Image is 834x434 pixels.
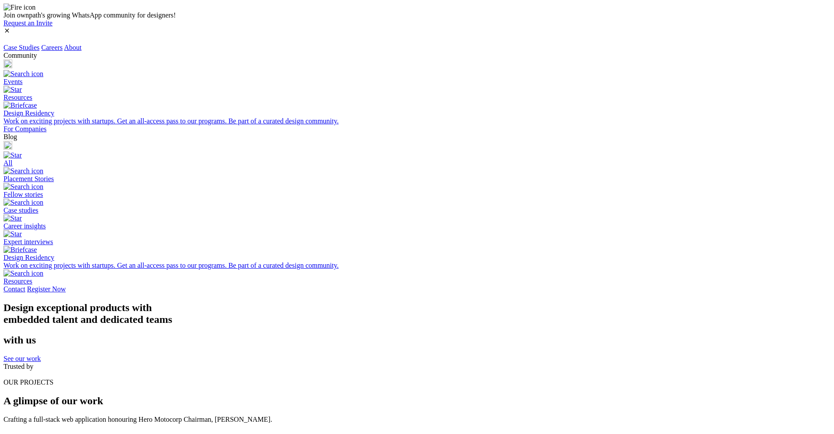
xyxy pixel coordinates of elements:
[4,183,830,199] a: Search icon Fellow stories
[4,302,830,325] h1: Design exceptional products with embedded talent and dedicated teams
[4,86,830,101] a: Star Resources
[4,269,830,285] a: Search icon Resources
[4,175,830,183] div: Placement Stories
[4,206,830,214] div: Case studies
[27,285,66,293] a: Register Now
[4,416,830,423] p: Crafting a full-stack web application honouring Hero Motocorp Chairman, [PERSON_NAME].
[41,44,63,51] a: Careers
[4,230,22,238] img: Star
[4,246,830,269] a: Briefcase Design Residency Work on exciting projects with startups. Get an all-access pass to our...
[4,238,830,246] div: Expert interviews
[4,199,43,206] img: Search icon
[4,94,830,101] div: Resources
[4,78,830,86] div: Events
[4,52,830,70] div: Community
[4,3,35,11] img: Fire icon
[4,246,37,254] img: Briefcase
[4,378,830,386] div: OUR PROJECTS
[4,334,830,346] h1: with us
[4,86,22,94] img: Star
[4,151,830,167] a: Star All
[4,230,830,246] a: Star Expert interviews
[64,44,81,51] a: About
[4,151,22,159] img: Star
[4,133,830,141] div: Blog
[4,167,830,183] a: Search icon Placement Stories
[4,109,830,117] div: Design Residency
[4,277,830,285] div: Resources
[4,363,830,371] div: Trusted by
[4,70,830,125] nav: Community
[4,199,830,214] a: Search icon Case studies
[4,191,830,199] div: Fellow stories
[4,101,37,109] img: Briefcase
[4,151,830,285] nav: Blog
[4,269,43,277] img: Search icon
[4,222,830,230] div: Career insights
[4,159,830,167] div: All
[4,19,53,27] a: Request an Invite
[4,214,830,230] a: Star Career insights
[4,70,830,86] a: Search icon Events
[4,44,39,51] a: Case Studies
[4,183,43,191] img: Search icon
[4,101,830,125] a: Briefcase Design Residency Work on exciting projects with startups. Get an all-access pass to our...
[4,70,43,78] img: Search icon
[4,133,830,151] div: Blog
[4,167,43,175] img: Search icon
[4,214,22,222] img: Star
[4,52,830,59] div: Community
[4,285,25,293] a: Contact
[4,355,41,362] a: See our work
[4,395,830,407] h1: A glimpse of our work
[4,11,830,19] div: Join ownpath's growing WhatsApp community for designers!
[4,125,46,133] a: For Companies
[4,254,830,262] div: Design Residency
[4,117,830,125] div: Work on exciting projects with startups. Get an all-access pass to our programs. Be part of a cur...
[4,262,830,269] div: Work on exciting projects with startups. Get an all-access pass to our programs. Be part of a cur...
